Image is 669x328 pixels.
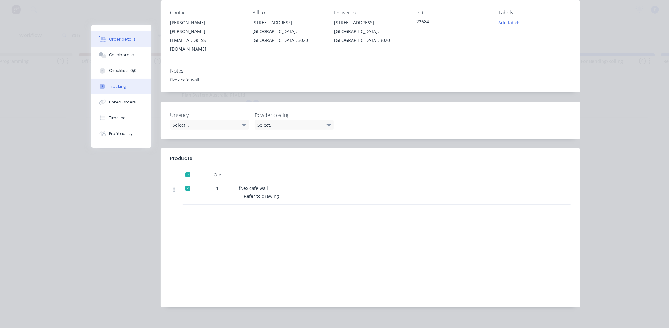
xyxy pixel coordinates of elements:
[91,94,151,110] button: Linked Orders
[91,47,151,63] button: Collaborate
[170,10,242,16] div: Contact
[252,10,324,16] div: Bill to
[239,185,268,191] span: fivex cafe wall
[334,18,407,27] div: [STREET_ADDRESS]
[170,18,242,27] div: [PERSON_NAME]
[334,18,407,45] div: [STREET_ADDRESS][GEOGRAPHIC_DATA], [GEOGRAPHIC_DATA], 3020
[170,27,242,53] div: [PERSON_NAME][EMAIL_ADDRESS][DOMAIN_NAME]
[170,18,242,53] div: [PERSON_NAME][PERSON_NAME][EMAIL_ADDRESS][DOMAIN_NAME]
[170,76,571,83] div: fivex cafe wall
[91,110,151,126] button: Timeline
[170,68,571,74] div: Notes
[91,31,151,47] button: Order details
[499,10,571,16] div: Labels
[216,185,219,192] span: 1
[198,169,236,181] div: Qty
[255,111,334,119] label: Powder coating
[109,84,126,89] div: Tracking
[109,68,137,74] div: Checklists 0/0
[495,18,524,27] button: Add labels
[170,155,192,162] div: Products
[91,79,151,94] button: Tracking
[109,36,136,42] div: Order details
[252,27,324,45] div: [GEOGRAPHIC_DATA], [GEOGRAPHIC_DATA], 3020
[334,10,407,16] div: Deliver to
[255,120,334,130] div: Select...
[170,120,249,130] div: Select...
[109,52,134,58] div: Collaborate
[170,111,249,119] label: Urgency
[109,99,136,105] div: Linked Orders
[91,126,151,142] button: Profitability
[416,18,489,27] div: 22684
[252,18,324,27] div: [STREET_ADDRESS]
[109,131,133,136] div: Profitability
[244,193,279,199] span: Refer to drawing
[334,27,407,45] div: [GEOGRAPHIC_DATA], [GEOGRAPHIC_DATA], 3020
[91,63,151,79] button: Checklists 0/0
[109,115,126,121] div: Timeline
[252,18,324,45] div: [STREET_ADDRESS][GEOGRAPHIC_DATA], [GEOGRAPHIC_DATA], 3020
[416,10,489,16] div: PO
